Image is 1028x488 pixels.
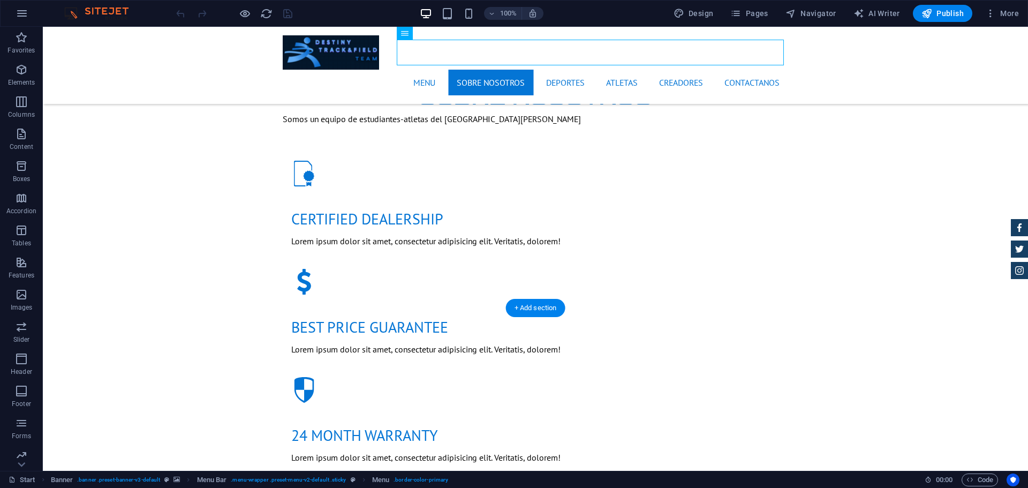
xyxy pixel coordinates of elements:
[13,175,31,183] p: Boxes
[785,8,836,19] span: Navigator
[231,474,346,486] span: . menu-wrapper .preset-menu-v2-default .sticky
[394,474,448,486] span: . border-color-primary
[506,299,565,317] div: + Add section
[9,271,34,280] p: Features
[781,5,841,22] button: Navigator
[6,207,36,215] p: Accordion
[11,303,33,312] p: Images
[7,46,35,55] p: Favorites
[13,335,30,344] p: Slider
[351,477,356,483] i: This element is a customizable preset
[925,474,953,486] h6: Session time
[730,8,768,19] span: Pages
[11,367,32,376] p: Header
[164,477,169,483] i: This element is a customizable preset
[62,7,142,20] img: Editor Logo
[260,7,273,20] i: Reload page
[238,7,251,20] button: Click here to leave preview mode and continue editing
[669,5,718,22] button: Design
[173,477,180,483] i: This element contains a background
[913,5,972,22] button: Publish
[936,474,953,486] span: 00 00
[962,474,998,486] button: Code
[921,8,964,19] span: Publish
[853,8,900,19] span: AI Writer
[943,476,945,484] span: :
[12,400,31,408] p: Footer
[500,7,517,20] h6: 100%
[528,9,538,18] i: On resize automatically adjust zoom level to fit chosen device.
[726,5,772,22] button: Pages
[8,110,35,119] p: Columns
[12,239,31,247] p: Tables
[966,474,993,486] span: Code
[51,474,73,486] span: Click to select. Double-click to edit
[8,78,35,87] p: Elements
[849,5,904,22] button: AI Writer
[1007,474,1019,486] button: Usercentrics
[985,8,1019,19] span: More
[981,5,1023,22] button: More
[260,7,273,20] button: reload
[197,474,227,486] span: Click to select. Double-click to edit
[484,7,522,20] button: 100%
[77,474,160,486] span: . banner .preset-banner-v3-default
[51,474,449,486] nav: breadcrumb
[372,474,389,486] span: Click to select. Double-click to edit
[9,474,35,486] a: Click to cancel selection. Double-click to open Pages
[674,8,714,19] span: Design
[669,5,718,22] div: Design (Ctrl+Alt+Y)
[12,432,31,440] p: Forms
[10,142,33,151] p: Content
